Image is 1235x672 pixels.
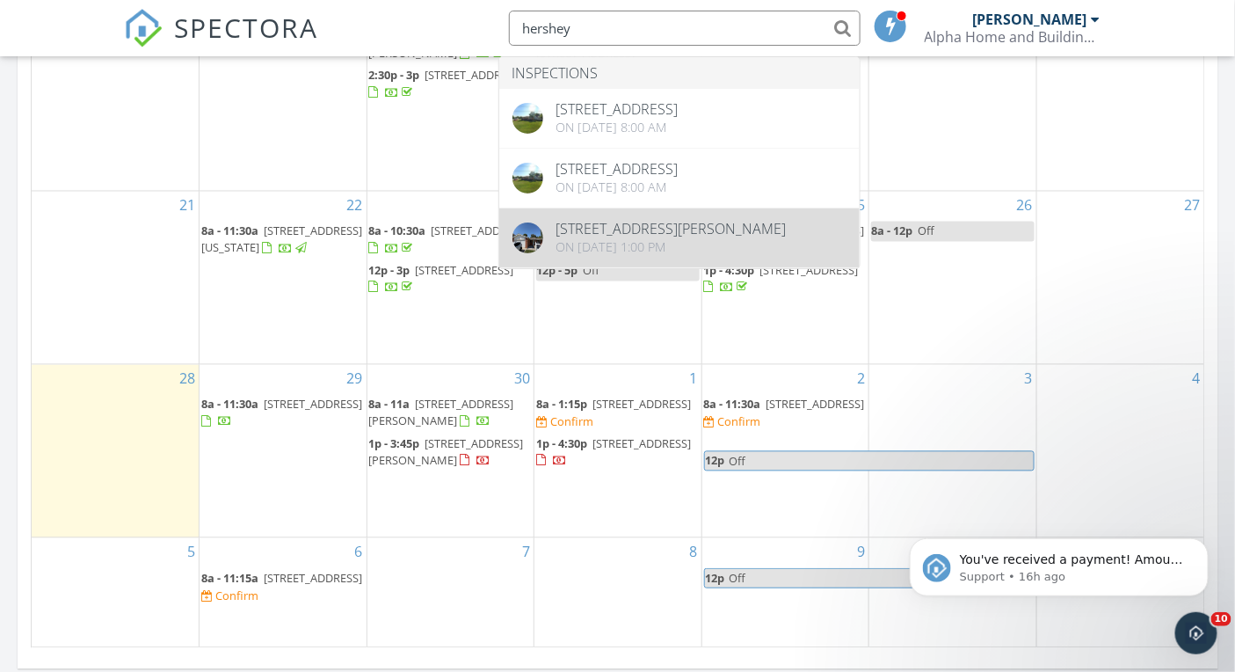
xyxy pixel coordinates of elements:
td: Go to September 27, 2025 [1036,192,1204,365]
td: Go to September 22, 2025 [200,192,367,365]
div: Confirm [215,588,258,603]
a: Go to October 1, 2025 [687,365,701,393]
div: [PERSON_NAME] [973,11,1087,28]
span: 1p - 3:45p [369,436,420,452]
span: 2:30p - 3p [369,67,420,83]
li: Inspections [499,57,860,89]
span: [STREET_ADDRESS] [760,263,859,279]
img: 9406260%2Fcover_photos%2FP33Y3Qgdennh50v0LHUB%2Foriginal.jpg [512,223,543,253]
img: The Best Home Inspection Software - Spectora [124,9,163,47]
span: 12p [705,452,726,471]
div: [STREET_ADDRESS] [556,162,679,176]
span: Off [730,570,746,586]
a: Confirm [704,414,761,431]
span: 8a - 11a [369,397,410,413]
a: 8a - 11:30a [STREET_ADDRESS] [201,395,365,433]
td: Go to October 4, 2025 [1036,365,1204,538]
span: 12p - 5p [536,263,578,279]
a: 1p - 3:45p [STREET_ADDRESS][PERSON_NAME] [369,435,533,472]
span: 10 [1211,612,1231,626]
a: 1p - 4:30p [STREET_ADDRESS] [704,263,859,296]
div: Alpha Home and Building Inspections, PLLC [925,28,1101,46]
a: 8a - 11:15a [STREET_ADDRESS] [201,570,362,586]
a: Confirm [201,588,258,604]
span: Off [918,223,934,239]
span: [STREET_ADDRESS] [264,397,362,413]
td: Go to October 1, 2025 [534,365,702,538]
span: 12p [705,569,726,588]
span: [STREET_ADDRESS][PERSON_NAME] [369,397,514,429]
a: 12p - 3p [STREET_ADDRESS] [369,261,533,299]
span: [STREET_ADDRESS][PERSON_NAME] [369,436,524,469]
td: Go to September 21, 2025 [32,192,200,365]
input: Search everything... [509,11,861,46]
img: streetview [512,163,543,194]
span: [STREET_ADDRESS] [766,397,865,413]
a: Go to October 9, 2025 [854,538,868,566]
a: 8a - 11:15a [STREET_ADDRESS] Confirm [201,568,365,606]
a: [STREET_ADDRESS] On [DATE] 8:00 am [499,89,860,148]
span: 8a - 11:30a [704,397,761,413]
span: [STREET_ADDRESS] [264,570,362,586]
span: [STREET_ADDRESS] [425,67,524,83]
td: Go to October 2, 2025 [701,365,869,538]
a: Go to October 5, 2025 [184,538,199,566]
a: Go to October 6, 2025 [352,538,367,566]
span: 8a - 12p [871,223,912,239]
span: 1p - 4:30p [704,263,755,279]
div: Confirm [718,415,761,429]
iframe: Intercom live chat [1175,612,1217,654]
a: Go to September 26, 2025 [1013,192,1036,220]
td: Go to October 9, 2025 [701,538,869,649]
span: 12p - 3p [369,263,410,279]
a: 2:30p - 3p [STREET_ADDRESS] [369,67,524,99]
a: 12p - 3p [STREET_ADDRESS] [369,263,514,296]
a: 1p - 4:30p [STREET_ADDRESS] [704,261,868,299]
span: 8a - 11:30a [201,397,258,413]
span: 8a - 11:15a [201,570,258,586]
span: [STREET_ADDRESS] [432,223,530,239]
a: 8a - 1:15p [STREET_ADDRESS] Confirm [536,395,700,433]
a: Confirm [536,414,593,431]
div: [STREET_ADDRESS] [556,102,679,116]
a: Go to September 21, 2025 [176,192,199,220]
a: 2:30p - 3p [STREET_ADDRESS] [369,65,533,103]
a: Go to September 22, 2025 [344,192,367,220]
div: Confirm [550,415,593,429]
td: Go to September 30, 2025 [367,365,534,538]
span: [STREET_ADDRESS] [416,263,514,279]
a: 1p - 4:30p [STREET_ADDRESS] [536,436,691,469]
span: Off [583,263,599,279]
a: Go to September 28, 2025 [176,365,199,393]
img: streetview [512,103,543,134]
a: Go to September 29, 2025 [344,365,367,393]
span: [STREET_ADDRESS] [766,223,865,239]
span: 8a - 1:15p [536,397,587,413]
a: 1p - 3:45p [STREET_ADDRESS][PERSON_NAME] [369,436,524,469]
td: Go to October 10, 2025 [869,538,1037,649]
a: 8a - 11:30a [STREET_ADDRESS] [201,397,362,429]
span: 1p - 4:30p [536,436,587,452]
div: On [DATE] 1:00 pm [556,240,787,254]
p: Message from Support, sent 16h ago [76,68,303,84]
span: You've received a payment! Amount $520.00 Fee $0.00 Net $520.00 Transaction # pi_3SCWWGK7snlDGpRF... [76,51,302,258]
a: 8a - 11a [STREET_ADDRESS][PERSON_NAME] [369,395,533,433]
td: Go to September 25, 2025 [701,192,869,365]
a: 1p - 4:30p [STREET_ADDRESS] [536,435,700,472]
a: [STREET_ADDRESS][PERSON_NAME] On [DATE] 1:00 pm [499,208,860,267]
a: 8a - 11a [STREET_ADDRESS][PERSON_NAME] [369,397,514,429]
span: 8a - 10:30a [369,223,426,239]
div: On [DATE] 8:00 am [556,121,679,135]
a: 8a - 11:30a [STREET_ADDRESS][US_STATE] [201,222,365,259]
td: Go to October 5, 2025 [32,538,200,649]
span: [STREET_ADDRESS][US_STATE] [201,223,362,256]
td: Go to September 24, 2025 [534,192,702,365]
div: On [DATE] 8:00 am [556,180,679,194]
td: Go to September 28, 2025 [32,365,200,538]
td: Go to October 6, 2025 [200,538,367,649]
span: 8a - 11:30a [201,223,258,239]
td: Go to October 3, 2025 [869,365,1037,538]
a: 8a - 10:30a [STREET_ADDRESS] [369,223,530,256]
